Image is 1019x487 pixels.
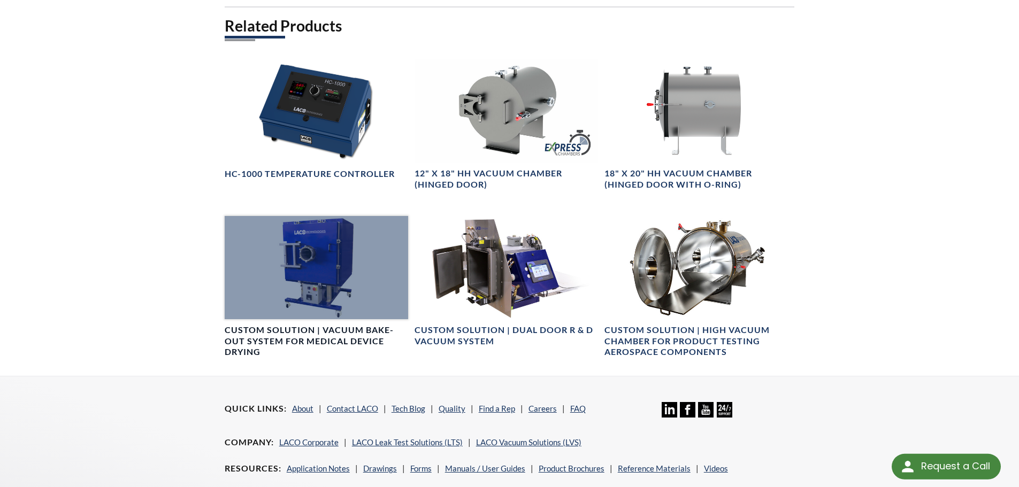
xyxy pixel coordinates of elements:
a: Vacuum Bake-out System imageCustom Solution | Vacuum Bake-Out System for Medical Device Drying [225,216,408,358]
h4: Quick Links [225,403,287,414]
a: Manuals / User Guides [445,463,525,473]
a: FAQ [570,404,586,413]
h4: 18" X 20" HH Vacuum Chamber (Hinged Door with O-ring) [604,168,788,190]
div: Request a Call [921,454,990,478]
a: LACO Corporate [279,437,339,447]
h4: Company [225,437,274,448]
a: HC-1000, right side angled viewHC-1000 Temperature Controller [225,59,408,180]
h4: HC-1000 Temperature Controller [225,168,395,180]
img: round button [899,458,916,475]
h4: Custom Solution | High Vacuum Chamber for Product Testing Aerospace Components [604,324,788,358]
a: 24/7 Support [717,409,732,419]
a: Product Brochures [539,463,604,473]
h4: Custom Solution | Vacuum Bake-Out System for Medical Device Drying [225,324,408,358]
a: Tech Blog [392,404,425,413]
a: Quality [439,404,465,413]
a: Front View of Open High Vacuum Chamber for Product Testing Aerospace ComponentsCustom Solution | ... [604,216,788,358]
a: About [292,404,313,413]
a: Reference Materials [618,463,691,473]
a: LVC1820-3322-HH Horizontal Vacuum Chamber, side view18" X 20" HH Vacuum Chamber (Hinged Door with... [604,59,788,190]
h4: Resources [225,463,281,474]
a: LACO Vacuum Solutions (LVS) [476,437,581,447]
h4: Custom Solution | Dual Door R & D Vacuum System [415,324,598,347]
div: Request a Call [892,454,1001,480]
a: Careers [528,404,557,413]
a: Drawings [363,463,397,473]
h2: Related Products [225,16,795,36]
a: LVC1218-3312-HH Express Chamber, side view12" X 18" HH Vacuum Chamber (Hinged Door) [415,59,598,190]
a: LACO Leak Test Solutions (LTS) [352,437,463,447]
a: Forms [410,463,432,473]
a: Videos [704,463,728,473]
h4: 12" X 18" HH Vacuum Chamber (Hinged Door) [415,168,598,190]
a: Find a Rep [479,404,515,413]
a: Dual Door Vacuum SystemCustom Solution | Dual Door R & D Vacuum System [415,216,598,347]
a: Contact LACO [327,404,378,413]
img: 24/7 Support Icon [717,402,732,418]
a: Application Notes [287,463,350,473]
